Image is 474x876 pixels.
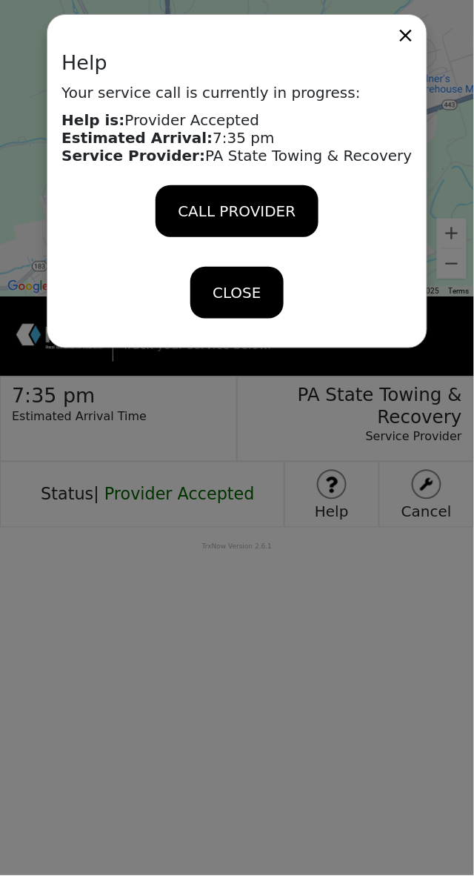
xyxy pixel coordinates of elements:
strong: Help is: [61,111,124,129]
strong: Service Provider: [61,147,205,165]
span: CALL PROVIDER [178,200,296,222]
h5: Provider Accepted 7:35 pm PA State Towing & Recovery [61,111,413,165]
h2: Help [61,51,413,75]
strong: Estimated Arrival: [61,129,213,147]
span: CLOSE [213,282,261,304]
div: Your service call is currently in progress: [47,14,427,348]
